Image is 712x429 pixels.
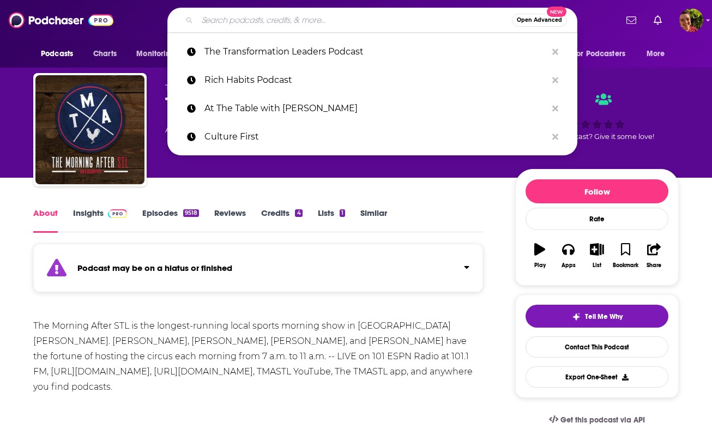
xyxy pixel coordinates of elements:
span: Charts [93,46,117,62]
a: Credits4 [261,208,302,233]
button: Bookmark [611,236,639,275]
span: Monitoring [136,46,175,62]
div: Rate [526,208,668,230]
button: open menu [639,44,679,64]
p: Culture First [204,123,547,151]
span: TMASTL | [PERSON_NAME] Radio [165,83,317,93]
a: Rich Habits Podcast [167,66,577,94]
span: Open Advanced [517,17,562,23]
a: Contact This Podcast [526,336,668,358]
div: Search podcasts, credits, & more... [167,8,577,33]
button: Show profile menu [679,8,703,32]
strong: Podcast may be on a hiatus or finished [77,263,232,273]
div: List [593,262,601,269]
input: Search podcasts, credits, & more... [197,11,512,29]
button: Apps [554,236,582,275]
div: Apps [562,262,576,269]
a: Episodes9518 [142,208,199,233]
span: Logged in as Marz [679,8,703,32]
a: Similar [360,208,387,233]
a: Reviews [214,208,246,233]
a: Show notifications dropdown [649,11,666,29]
div: 1 [340,209,345,217]
button: Play [526,236,554,275]
img: tell me why sparkle [572,312,581,321]
div: A daily podcast [165,123,338,136]
button: Open AdvancedNew [512,14,567,27]
button: tell me why sparkleTell Me Why [526,305,668,328]
div: Bookmark [613,262,638,269]
span: More [647,46,665,62]
span: Good podcast? Give it some love! [540,132,654,141]
img: User Profile [679,8,703,32]
span: For Podcasters [573,46,625,62]
span: New [547,7,566,17]
button: open menu [566,44,641,64]
div: Play [534,262,546,269]
div: The Morning After STL is the longest-running local sports morning show in [GEOGRAPHIC_DATA][PERSO... [33,318,483,395]
img: Podchaser Pro [108,209,127,218]
span: Podcasts [41,46,73,62]
img: The Morning After STL [35,75,144,184]
a: InsightsPodchaser Pro [73,208,127,233]
p: At The Table with Patrick Lencioni [204,94,547,123]
a: The Transformation Leaders Podcast [167,38,577,66]
p: The Transformation Leaders Podcast [204,38,547,66]
div: Good podcast? Give it some love! [515,83,679,150]
p: Rich Habits Podcast [204,66,547,94]
span: Tell Me Why [585,312,623,321]
a: At The Table with [PERSON_NAME] [167,94,577,123]
button: Export One-Sheet [526,366,668,388]
img: Podchaser - Follow, Share and Rate Podcasts [9,10,113,31]
div: 9518 [183,209,199,217]
button: open menu [129,44,189,64]
div: 4 [295,209,302,217]
div: Share [647,262,661,269]
a: Culture First [167,123,577,151]
a: About [33,208,58,233]
button: List [583,236,611,275]
a: Charts [86,44,123,64]
span: Get this podcast via API [560,415,645,425]
a: Show notifications dropdown [622,11,641,29]
button: open menu [33,44,87,64]
button: Follow [526,179,668,203]
section: Click to expand status details [33,250,483,292]
button: Share [640,236,668,275]
a: Lists1 [318,208,345,233]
